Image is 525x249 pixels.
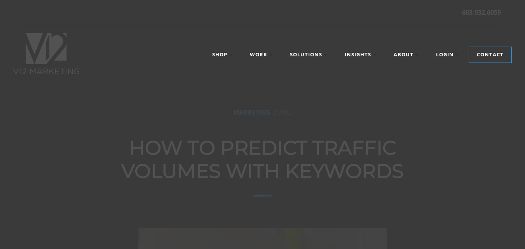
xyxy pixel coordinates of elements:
[428,47,467,63] a: Login
[282,47,335,63] a: Solutions
[337,47,384,63] a: Insights
[242,47,281,63] a: Work
[386,47,427,63] a: About
[204,47,241,63] a: Shop
[469,47,511,63] a: Contact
